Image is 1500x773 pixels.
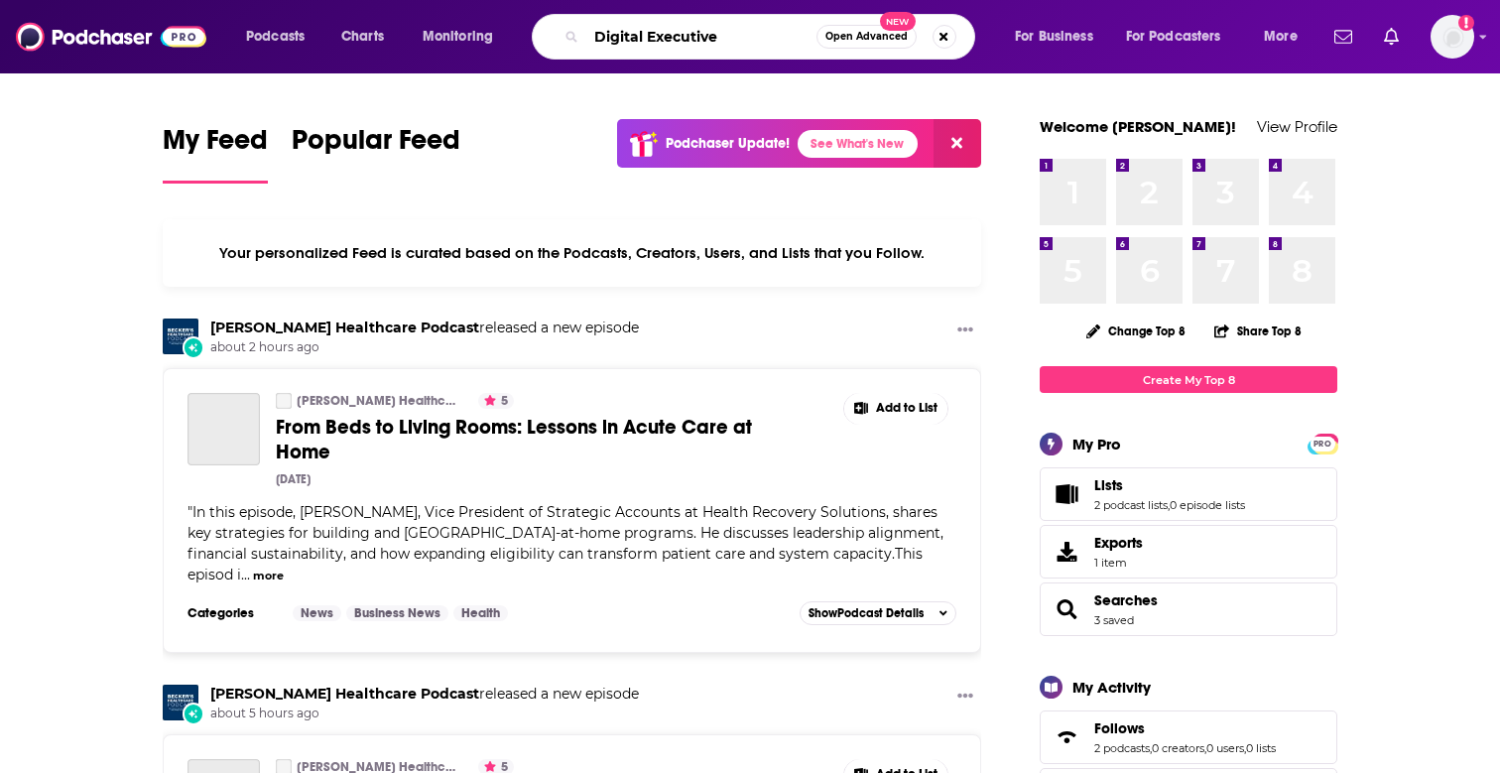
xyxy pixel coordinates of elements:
[1376,20,1407,54] a: Show notifications dropdown
[844,393,947,425] button: Show More Button
[346,605,448,621] a: Business News
[1094,741,1150,755] a: 2 podcasts
[187,503,943,583] span: In this episode, [PERSON_NAME], Vice President of Strategic Accounts at Health Recovery Solutions...
[293,605,341,621] a: News
[297,393,460,409] a: [PERSON_NAME] Healthcare Podcast
[478,393,514,409] button: 5
[253,568,284,584] button: more
[586,21,816,53] input: Search podcasts, credits, & more...
[1094,476,1123,494] span: Lists
[1047,595,1086,623] a: Searches
[1152,741,1204,755] a: 0 creators
[210,319,479,336] a: Becker’s Healthcare Podcast
[210,685,639,704] h3: released a new episode
[800,601,956,625] button: ShowPodcast Details
[1458,15,1474,31] svg: Add a profile image
[1326,20,1360,54] a: Show notifications dropdown
[949,319,981,343] button: Show More Button
[1072,678,1151,697] div: My Activity
[341,23,384,51] span: Charts
[276,393,292,409] a: Becker’s Healthcare Podcast
[666,135,790,152] p: Podchaser Update!
[187,393,260,465] a: From Beds to Living Rooms: Lessons in Acute Care at Home
[1244,741,1246,755] span: ,
[1040,582,1337,636] span: Searches
[453,605,508,621] a: Health
[1040,710,1337,764] span: Follows
[187,605,277,621] h3: Categories
[1094,613,1134,627] a: 3 saved
[292,123,460,184] a: Popular Feed
[276,472,311,486] div: [DATE]
[1094,476,1245,494] a: Lists
[1040,525,1337,579] a: Exports
[241,566,250,583] span: ...
[1094,719,1145,737] span: Follows
[163,219,981,287] div: Your personalized Feed is curated based on the Podcasts, Creators, Users, and Lists that you Follow.
[1094,719,1276,737] a: Follows
[276,415,752,464] span: From Beds to Living Rooms: Lessons in Acute Care at Home
[210,685,479,703] a: Becker’s Healthcare Podcast
[1094,498,1168,512] a: 2 podcast lists
[1170,498,1245,512] a: 0 episode lists
[1047,480,1086,508] a: Lists
[1311,436,1334,451] a: PRO
[423,23,493,51] span: Monitoring
[16,18,206,56] img: Podchaser - Follow, Share and Rate Podcasts
[1072,435,1121,453] div: My Pro
[183,336,204,358] div: New Episode
[1126,23,1221,51] span: For Podcasters
[163,319,198,354] img: Becker’s Healthcare Podcast
[1015,23,1093,51] span: For Business
[1204,741,1206,755] span: ,
[1094,534,1143,552] span: Exports
[1113,21,1250,53] button: open menu
[1257,117,1337,136] a: View Profile
[949,685,981,709] button: Show More Button
[1047,538,1086,566] span: Exports
[1250,21,1322,53] button: open menu
[1040,467,1337,521] span: Lists
[816,25,917,49] button: Open AdvancedNew
[880,12,916,31] span: New
[409,21,519,53] button: open menu
[551,14,994,60] div: Search podcasts, credits, & more...
[1040,366,1337,393] a: Create My Top 8
[328,21,396,53] a: Charts
[1206,741,1244,755] a: 0 users
[825,32,908,42] span: Open Advanced
[210,706,639,722] span: about 5 hours ago
[1213,312,1303,350] button: Share Top 8
[1264,23,1298,51] span: More
[1047,723,1086,751] a: Follows
[1431,15,1474,59] img: User Profile
[809,606,924,620] span: Show Podcast Details
[246,23,305,51] span: Podcasts
[232,21,330,53] button: open menu
[1311,437,1334,451] span: PRO
[1431,15,1474,59] span: Logged in as notablypr2
[1150,741,1152,755] span: ,
[798,130,918,158] a: See What's New
[1094,591,1158,609] a: Searches
[163,123,268,169] span: My Feed
[1074,319,1197,343] button: Change Top 8
[1001,21,1118,53] button: open menu
[292,123,460,169] span: Popular Feed
[183,703,204,724] div: New Episode
[163,685,198,720] img: Becker’s Healthcare Podcast
[187,503,943,583] span: "
[1168,498,1170,512] span: ,
[1246,741,1276,755] a: 0 lists
[276,415,758,464] a: From Beds to Living Rooms: Lessons in Acute Care at Home
[1040,117,1236,136] a: Welcome [PERSON_NAME]!
[1431,15,1474,59] button: Show profile menu
[210,319,639,337] h3: released a new episode
[1094,556,1143,570] span: 1 item
[876,401,937,416] span: Add to List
